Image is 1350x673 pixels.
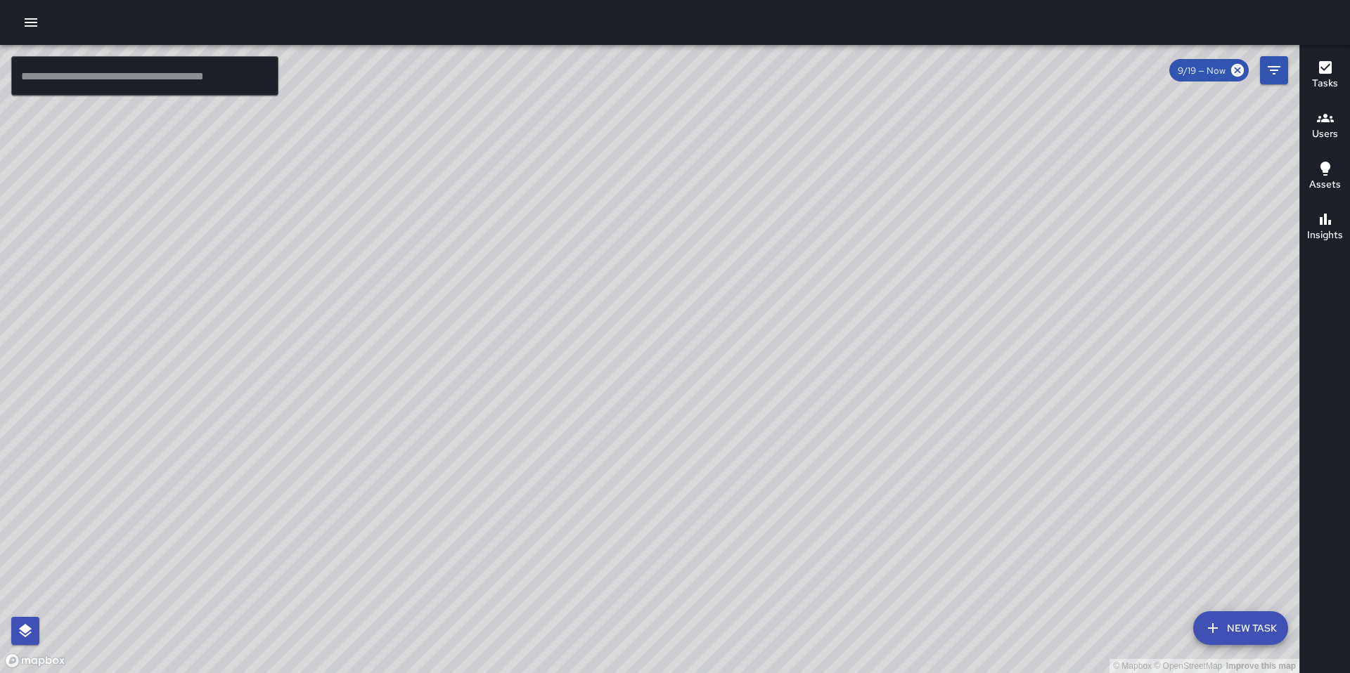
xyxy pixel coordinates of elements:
button: New Task [1193,611,1288,645]
button: Assets [1300,152,1350,202]
div: 9/19 — Now [1169,59,1249,81]
button: Filters [1260,56,1288,84]
span: 9/19 — Now [1169,65,1234,77]
button: Users [1300,101,1350,152]
h6: Tasks [1312,76,1338,91]
h6: Insights [1307,228,1343,243]
h6: Assets [1309,177,1341,192]
button: Tasks [1300,51,1350,101]
button: Insights [1300,202,1350,253]
h6: Users [1312,126,1338,142]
